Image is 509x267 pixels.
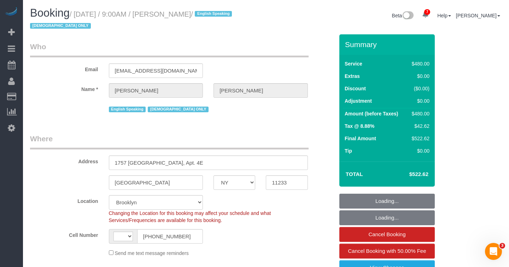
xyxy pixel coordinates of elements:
input: Cell Number [137,229,203,244]
a: Cancel Booking with 50.00% Fee [339,244,435,259]
label: Service [345,60,362,67]
div: $42.62 [409,123,429,130]
label: Tax @ 8.88% [345,123,374,130]
a: 7 [419,7,432,23]
a: Help [437,13,451,18]
div: $480.00 [409,110,429,117]
legend: Who [30,41,309,57]
div: $522.62 [409,135,429,142]
span: 7 [424,9,430,15]
span: Booking [30,7,70,19]
label: Name * [25,83,104,93]
input: Email [109,63,203,78]
legend: Where [30,133,309,149]
label: Address [25,155,104,165]
span: Send me text message reminders [115,250,188,256]
span: English Speaking [195,11,232,17]
div: ($0.00) [409,85,429,92]
label: Extras [345,73,360,80]
span: [DEMOGRAPHIC_DATA] ONLY [148,107,209,112]
span: [DEMOGRAPHIC_DATA] ONLY [30,23,91,29]
a: [PERSON_NAME] [456,13,500,18]
strong: Total [346,171,363,177]
span: Cancel Booking with 50.00% Fee [348,248,426,254]
span: 3 [499,243,505,249]
div: $0.00 [409,97,429,104]
span: English Speaking [109,107,146,112]
input: City [109,175,203,190]
label: Location [25,195,104,205]
h3: Summary [345,40,431,49]
label: Discount [345,85,366,92]
div: $480.00 [409,60,429,67]
label: Adjustment [345,97,372,104]
a: Beta [392,13,414,18]
label: Email [25,63,104,73]
h4: $522.62 [388,171,428,177]
img: Automaid Logo [4,7,18,17]
label: Tip [345,147,352,154]
label: Final Amount [345,135,376,142]
input: Zip Code [266,175,308,190]
input: First Name [109,83,203,98]
input: Last Name [213,83,308,98]
iframe: Intercom live chat [485,243,502,260]
label: Cell Number [25,229,104,239]
img: New interface [402,11,414,21]
div: $0.00 [409,147,429,154]
small: / [DATE] / 9:00AM / [PERSON_NAME] [30,10,234,30]
span: Changing the Location for this booking may affect your schedule and what Services/Frequencies are... [109,210,271,223]
div: $0.00 [409,73,429,80]
a: Cancel Booking [339,227,435,242]
label: Amount (before Taxes) [345,110,398,117]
